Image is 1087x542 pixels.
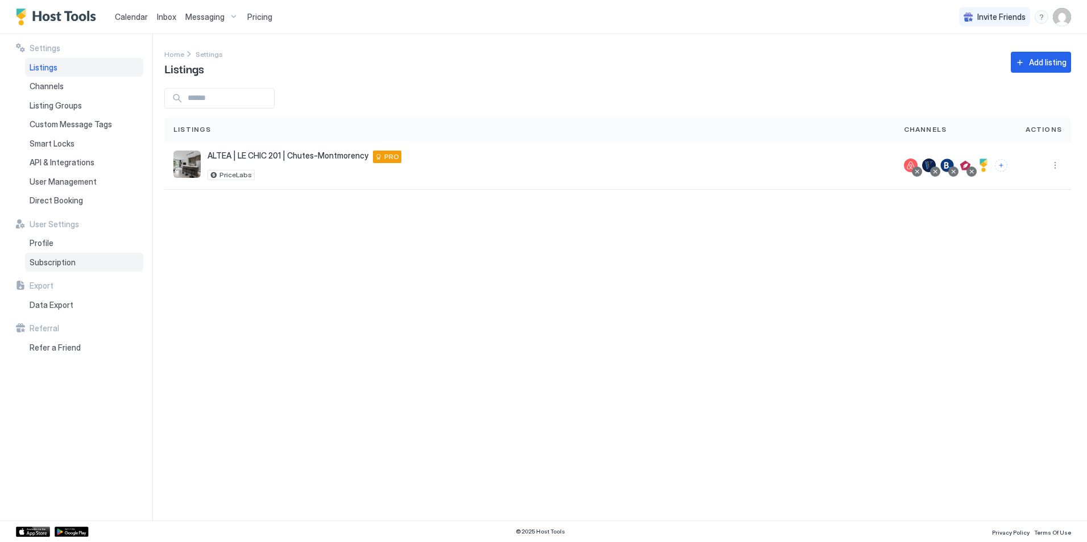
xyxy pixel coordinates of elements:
a: Smart Locks [25,134,143,153]
div: listing image [173,151,201,178]
div: Breadcrumb [196,48,223,60]
a: Google Play Store [55,527,89,537]
a: Listing Groups [25,96,143,115]
span: Privacy Policy [992,529,1030,536]
a: Direct Booking [25,191,143,210]
span: Channels [30,81,64,91]
a: Listings [25,58,143,77]
span: Refer a Friend [30,343,81,353]
span: Data Export [30,300,73,310]
span: Settings [196,50,223,59]
span: PRO [384,152,399,162]
a: Data Export [25,295,143,315]
a: API & Integrations [25,153,143,172]
div: Add listing [1029,56,1067,68]
a: Terms Of Use [1034,526,1071,537]
span: Export [30,281,53,291]
button: Add listing [1011,52,1071,73]
a: Refer a Friend [25,338,143,357]
span: Messaging [185,12,225,22]
span: Referral [30,323,59,333]
button: Connect channels [995,159,1007,172]
div: Breadcrumb [164,48,184,60]
iframe: Intercom live chat [11,503,39,531]
button: More options [1048,159,1062,172]
span: Inbox [157,12,176,22]
span: Terms Of Use [1034,529,1071,536]
span: Subscription [30,257,76,268]
span: Pricing [247,12,272,22]
span: Channels [904,124,947,135]
span: User Settings [30,219,79,230]
span: Listings [164,60,204,77]
a: Home [164,48,184,60]
span: Smart Locks [30,139,74,149]
span: Settings [30,43,60,53]
span: User Management [30,177,97,187]
a: Profile [25,234,143,253]
a: Privacy Policy [992,526,1030,537]
a: Inbox [157,11,176,23]
span: Actions [1026,124,1062,135]
a: Host Tools Logo [16,9,101,26]
span: Listings [173,124,211,135]
a: Channels [25,77,143,96]
a: User Management [25,172,143,191]
a: Subscription [25,253,143,272]
a: Settings [196,48,223,60]
span: Listings [30,62,57,73]
a: Custom Message Tags [25,115,143,134]
span: API & Integrations [30,157,94,168]
a: App Store [16,527,50,537]
span: Custom Message Tags [30,119,112,130]
div: User profile [1053,8,1071,26]
span: Home [164,50,184,59]
span: Listing Groups [30,101,82,111]
input: Input Field [183,89,274,108]
a: Calendar [115,11,148,23]
span: © 2025 Host Tools [516,528,565,535]
span: Profile [30,238,53,248]
span: Invite Friends [977,12,1026,22]
div: menu [1035,10,1048,24]
div: menu [1048,159,1062,172]
span: Calendar [115,12,148,22]
span: ALTEA | LE CHIC 201 | Chutes-Montmorency [208,151,368,161]
span: Direct Booking [30,195,83,206]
